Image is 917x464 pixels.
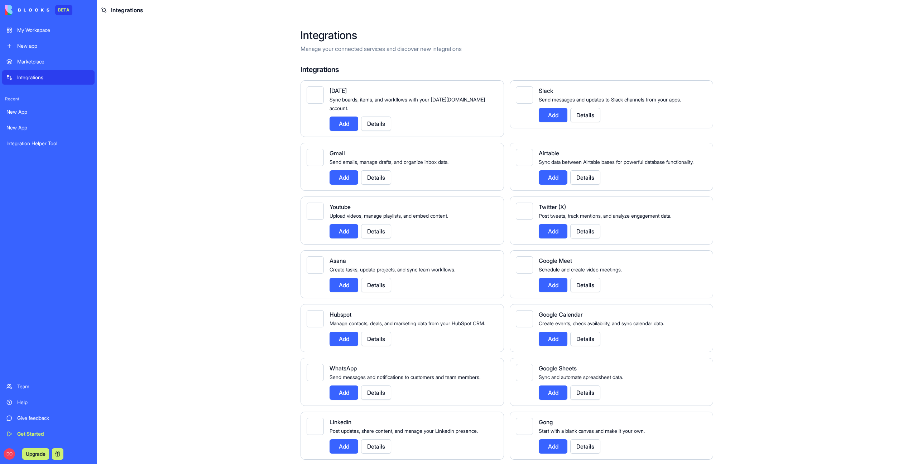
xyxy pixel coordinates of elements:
[330,117,358,131] button: Add
[570,108,600,122] button: Details
[539,108,567,122] button: Add
[330,213,448,219] span: Upload videos, manage playlists, and embed content.
[330,439,358,454] button: Add
[330,203,351,210] span: Youtube
[330,224,358,238] button: Add
[539,203,566,210] span: Twitter (X)
[2,136,95,151] a: Integration Helper Tool
[361,224,391,238] button: Details
[539,170,567,185] button: Add
[330,311,351,318] span: Hubspot
[539,257,572,264] span: Google Meet
[17,430,90,437] div: Get Started
[6,124,90,131] div: New App
[6,140,90,147] div: Integration Helper Tool
[539,213,671,219] span: Post tweets, track mentions, and analyze engagement data.
[4,448,15,460] span: DO
[539,96,681,103] span: Send messages and updates to Slack channels from your apps.
[539,87,553,94] span: Slack
[301,44,713,53] p: Manage your connected services and discover new integrations
[539,365,577,372] span: Google Sheets
[17,399,90,406] div: Help
[570,224,600,238] button: Details
[539,311,583,318] span: Google Calendar
[2,96,95,102] span: Recent
[17,74,90,81] div: Integrations
[330,266,455,273] span: Create tasks, update projects, and sync team workflows.
[330,418,351,426] span: Linkedin
[17,415,90,422] div: Give feedback
[539,150,559,157] span: Airtable
[361,439,391,454] button: Details
[2,411,95,425] a: Give feedback
[539,159,693,165] span: Sync data between Airtable bases for powerful database functionality.
[111,6,143,14] span: Integrations
[2,427,95,441] a: Get Started
[22,450,49,457] a: Upgrade
[570,439,600,454] button: Details
[570,278,600,292] button: Details
[22,448,49,460] button: Upgrade
[570,332,600,346] button: Details
[539,418,553,426] span: Gong
[539,374,623,380] span: Sync and automate spreadsheet data.
[330,87,347,94] span: [DATE]
[539,278,567,292] button: Add
[55,5,72,15] div: BETA
[539,266,622,273] span: Schedule and create video meetings.
[330,150,345,157] span: Gmail
[539,439,567,454] button: Add
[301,29,713,42] h2: Integrations
[361,332,391,346] button: Details
[539,224,567,238] button: Add
[539,320,664,326] span: Create events, check availability, and sync calendar data.
[2,395,95,409] a: Help
[539,332,567,346] button: Add
[361,170,391,185] button: Details
[570,170,600,185] button: Details
[361,385,391,400] button: Details
[6,108,90,115] div: New App
[17,42,90,49] div: New app
[539,428,645,434] span: Start with a blank canvas and make it your own.
[330,332,358,346] button: Add
[330,374,480,380] span: Send messages and notifications to customers and team members.
[301,65,713,75] h4: Integrations
[17,58,90,65] div: Marketplace
[361,117,391,131] button: Details
[330,170,358,185] button: Add
[330,257,346,264] span: Asana
[330,159,448,165] span: Send emails, manage drafts, and organize inbox data.
[539,385,567,400] button: Add
[2,55,95,69] a: Marketplace
[5,5,72,15] a: BETA
[2,105,95,119] a: New App
[2,70,95,85] a: Integrations
[330,278,358,292] button: Add
[570,385,600,400] button: Details
[330,365,357,372] span: WhatsApp
[330,428,478,434] span: Post updates, share content, and manage your LinkedIn presence.
[2,39,95,53] a: New app
[2,23,95,37] a: My Workspace
[2,120,95,135] a: New App
[5,5,49,15] img: logo
[361,278,391,292] button: Details
[2,379,95,394] a: Team
[330,320,485,326] span: Manage contacts, deals, and marketing data from your HubSpot CRM.
[330,96,485,111] span: Sync boards, items, and workflows with your [DATE][DOMAIN_NAME] account.
[17,383,90,390] div: Team
[17,27,90,34] div: My Workspace
[330,385,358,400] button: Add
